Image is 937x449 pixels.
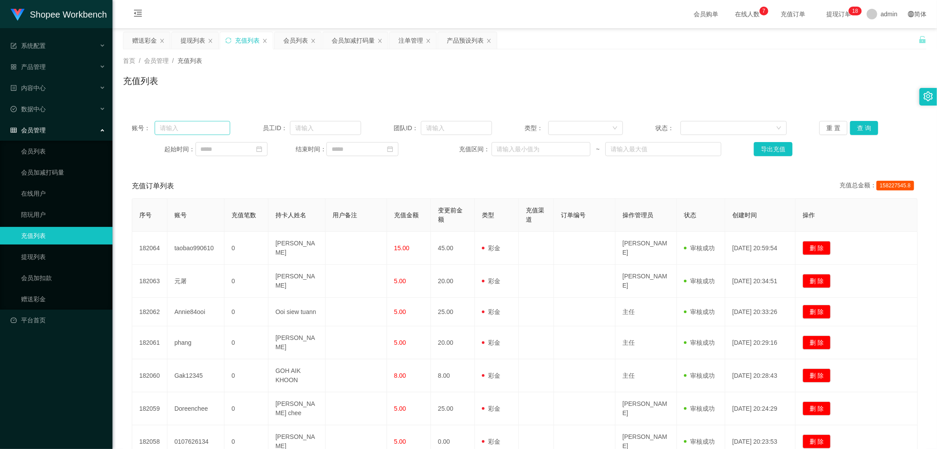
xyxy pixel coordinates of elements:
span: 创建时间 [732,212,757,219]
td: 182063 [132,265,167,298]
div: 赠送彩金 [132,32,157,49]
span: 充值金额 [394,212,419,219]
span: 审核成功 [684,339,715,346]
td: [PERSON_NAME] [268,232,326,265]
i: 图标: close [377,38,383,44]
input: 请输入 [155,121,230,135]
span: 彩金 [482,277,500,285]
p: 8 [855,7,858,15]
input: 请输入最小值为 [492,142,590,156]
td: 182060 [132,359,167,392]
span: 持卡人姓名 [275,212,306,219]
span: 审核成功 [684,308,715,315]
td: taobao990610 [167,232,224,265]
td: 8.00 [431,359,475,392]
td: GOH AIK KHOON [268,359,326,392]
td: [PERSON_NAME] [615,392,677,425]
i: 图标: down [612,125,618,131]
div: 会员列表 [283,32,308,49]
span: 内容中心 [11,84,46,91]
span: 首页 [123,57,135,64]
td: [PERSON_NAME] [268,265,326,298]
td: 182064 [132,232,167,265]
button: 删 除 [803,305,831,319]
i: 图标: calendar [256,146,262,152]
a: 会员加扣款 [21,269,105,287]
td: phang [167,326,224,359]
sup: 7 [760,7,768,15]
td: 0 [224,265,268,298]
span: ~ [590,145,606,154]
div: 注单管理 [398,32,423,49]
span: 状态： [656,124,681,133]
td: [PERSON_NAME] [615,232,677,265]
span: 用户备注 [333,212,357,219]
i: 图标: calendar [387,146,393,152]
button: 删 除 [803,336,831,350]
td: 0 [224,298,268,326]
td: 主任 [615,298,677,326]
span: 5.00 [394,405,406,412]
a: 充值列表 [21,227,105,245]
p: 7 [763,7,766,15]
span: 系统配置 [11,42,46,49]
td: Doreenchee [167,392,224,425]
span: 员工ID： [263,124,290,133]
div: 产品预设列表 [447,32,484,49]
button: 删 除 [803,369,831,383]
span: 审核成功 [684,372,715,379]
span: 提现订单 [822,11,855,17]
td: [PERSON_NAME] chee [268,392,326,425]
i: 图标: global [908,11,914,17]
span: 8.00 [394,372,406,379]
span: 团队ID： [394,124,421,133]
span: 数据中心 [11,106,46,113]
a: 会员加减打码量 [21,164,105,181]
span: 5.00 [394,277,406,285]
i: 图标: appstore-o [11,64,17,70]
i: 图标: profile [11,85,17,91]
sup: 18 [849,7,861,15]
span: 充值区间： [459,145,491,154]
td: [DATE] 20:33:26 [725,298,796,326]
button: 删 除 [803,241,831,255]
span: 彩金 [482,339,500,346]
span: 158227545.8 [876,181,914,190]
button: 查 询 [850,121,878,135]
span: 审核成功 [684,438,715,445]
span: 5.00 [394,308,406,315]
td: [PERSON_NAME] [615,265,677,298]
i: 图标: down [776,125,781,131]
i: 图标: close [486,38,492,44]
span: 结束时间： [296,145,326,154]
img: logo.9652507e.png [11,9,25,21]
span: 审核成功 [684,245,715,252]
span: 彩金 [482,405,500,412]
span: 充值订单 [776,11,810,17]
td: 元屠 [167,265,224,298]
i: 图标: close [159,38,165,44]
a: 在线用户 [21,185,105,202]
button: 删 除 [803,402,831,416]
span: 彩金 [482,245,500,252]
p: 1 [852,7,855,15]
td: Annie84ooi [167,298,224,326]
i: 图标: sync [225,37,232,44]
span: 类型 [482,212,494,219]
td: 182059 [132,392,167,425]
button: 重 置 [819,121,847,135]
span: 起始时间： [165,145,195,154]
span: 操作 [803,212,815,219]
td: [PERSON_NAME] [268,326,326,359]
input: 请输入 [290,121,361,135]
td: [DATE] 20:29:16 [725,326,796,359]
span: 产品管理 [11,63,46,70]
i: 图标: check-circle-o [11,106,17,112]
td: 25.00 [431,298,475,326]
span: / [139,57,141,64]
span: 彩金 [482,438,500,445]
button: 删 除 [803,434,831,449]
i: 图标: close [208,38,213,44]
span: 充值订单列表 [132,181,174,191]
i: 图标: table [11,127,17,133]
